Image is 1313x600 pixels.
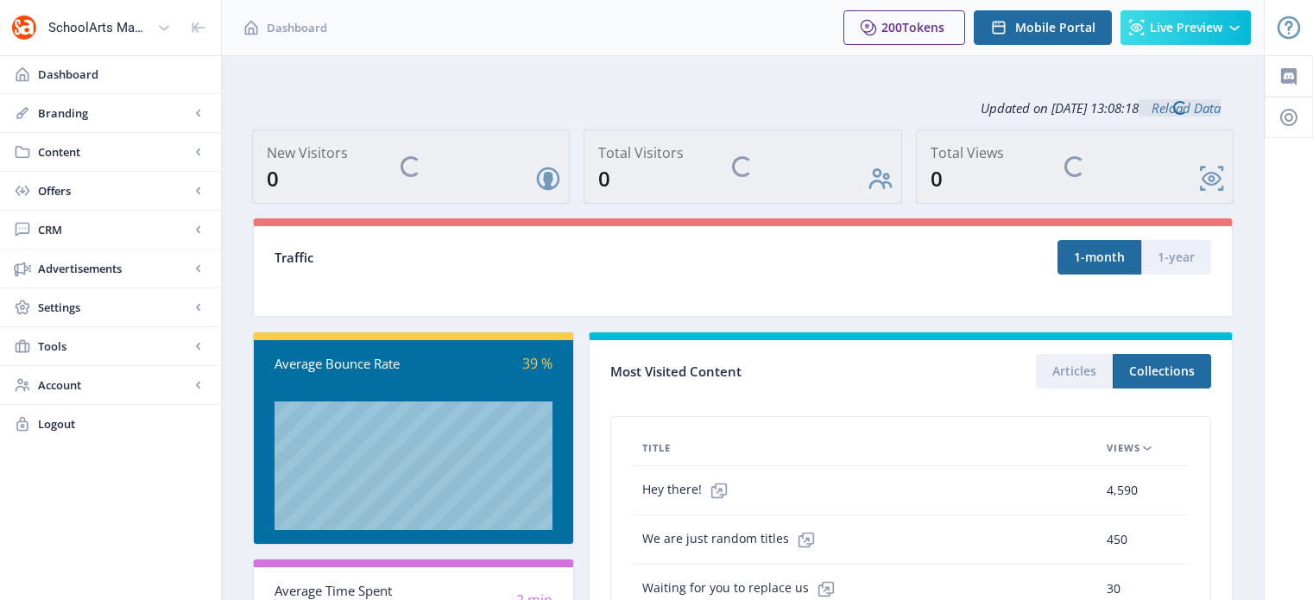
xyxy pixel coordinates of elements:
[610,358,911,385] div: Most Visited Content
[1141,240,1211,275] button: 1-year
[642,522,824,557] span: We are just random titles
[843,10,965,45] button: 200Tokens
[38,221,190,238] span: CRM
[1107,578,1120,599] span: 30
[38,66,207,83] span: Dashboard
[1057,240,1141,275] button: 1-month
[642,473,736,508] span: Hey there!
[1120,10,1251,45] button: Live Preview
[1113,354,1211,388] button: Collections
[38,143,190,161] span: Content
[1150,21,1222,35] span: Live Preview
[48,9,150,47] div: SchoolArts Magazine
[522,354,552,373] span: 39 %
[902,19,944,35] span: Tokens
[275,248,743,268] div: Traffic
[38,299,190,316] span: Settings
[974,10,1112,45] button: Mobile Portal
[275,354,413,374] div: Average Bounce Rate
[10,14,38,41] img: properties.app_icon.png
[38,338,190,355] span: Tools
[38,182,190,199] span: Offers
[642,438,671,458] span: Title
[1036,354,1113,388] button: Articles
[38,260,190,277] span: Advertisements
[1107,438,1140,458] span: Views
[252,86,1234,129] div: Updated on [DATE] 13:08:18
[1107,529,1127,550] span: 450
[38,376,190,394] span: Account
[1107,480,1138,501] span: 4,590
[1015,21,1095,35] span: Mobile Portal
[38,415,207,433] span: Logout
[267,19,327,36] span: Dashboard
[1139,99,1221,117] a: Reload Data
[38,104,190,122] span: Branding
